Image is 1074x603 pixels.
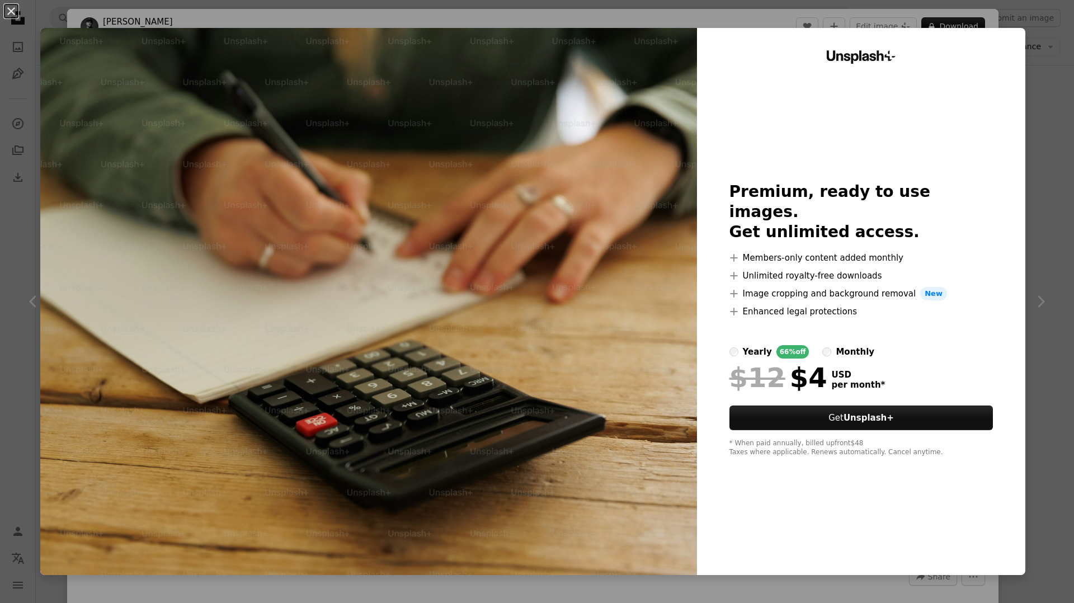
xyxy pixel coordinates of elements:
[832,370,885,380] span: USD
[776,345,809,359] div: 66% off
[729,439,993,457] div: * When paid annually, billed upfront $48 Taxes where applicable. Renews automatically. Cancel any...
[729,347,738,356] input: yearly66%off
[729,406,993,430] button: GetUnsplash+
[729,363,827,392] div: $4
[729,269,993,282] li: Unlimited royalty-free downloads
[729,251,993,265] li: Members-only content added monthly
[920,287,947,300] span: New
[729,182,993,242] h2: Premium, ready to use images. Get unlimited access.
[836,345,874,359] div: monthly
[729,287,993,300] li: Image cropping and background removal
[729,363,785,392] span: $12
[822,347,831,356] input: monthly
[743,345,772,359] div: yearly
[844,413,894,423] strong: Unsplash+
[729,305,993,318] li: Enhanced legal protections
[832,380,885,390] span: per month *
